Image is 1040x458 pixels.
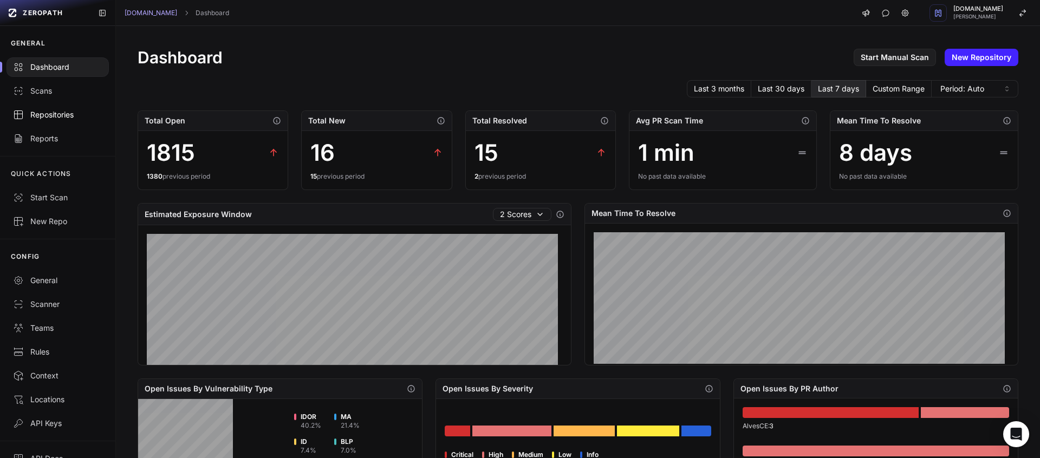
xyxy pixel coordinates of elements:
div: 40.2 % [301,421,321,430]
span: [PERSON_NAME] [953,14,1003,19]
div: Dashboard [13,62,102,73]
svg: chevron right, [183,9,190,17]
p: QUICK ACTIONS [11,169,71,178]
nav: breadcrumb [125,9,229,17]
div: No past data available [839,172,1009,181]
span: BLP [341,437,356,446]
div: Go to issues list [445,426,470,436]
div: 7.4 % [301,446,316,455]
div: Locations [13,394,102,405]
h2: Avg PR Scan Time [636,115,703,126]
div: AlvesCE : [743,421,1009,430]
div: Repositories [13,109,102,120]
span: Period: Auto [940,83,984,94]
h2: Mean Time To Resolve [837,115,921,126]
div: Scans [13,86,102,96]
div: Context [13,370,102,381]
div: No past data available [638,172,808,181]
div: Go to issues list [743,446,1009,456]
svg: caret sort, [1003,84,1011,93]
button: Custom Range [866,80,932,97]
div: previous period [310,172,443,181]
button: Last 3 months [687,80,751,97]
div: 1 min [638,140,694,166]
span: MA [341,413,360,421]
h2: Total Open [145,115,185,126]
h2: Open Issues By PR Author [740,383,838,394]
div: General [13,275,102,286]
h2: Total New [308,115,346,126]
button: Last 7 days [811,80,866,97]
span: ZEROPATH [23,9,63,17]
div: API Keys [13,418,102,429]
span: ID [301,437,316,446]
a: [DOMAIN_NAME] [125,9,177,17]
div: Open Intercom Messenger [1003,421,1029,447]
div: Scanner [13,299,102,310]
div: previous period [147,172,279,181]
div: Go to issues list [743,407,919,418]
div: Go to issues list [681,426,711,436]
h1: Dashboard [138,48,223,67]
p: GENERAL [11,39,45,48]
h2: Total Resolved [472,115,527,126]
h2: Estimated Exposure Window [145,209,252,220]
a: New Repository [945,49,1018,66]
button: 2 Scores [493,208,551,221]
span: [DOMAIN_NAME] [953,6,1003,12]
span: IDOR [301,413,321,421]
div: 1815 [147,140,195,166]
div: Go to issues list [554,426,615,436]
div: 15 [474,140,498,166]
div: Go to issues list [472,426,551,436]
span: 3 [770,421,773,430]
div: Start Scan [13,192,102,203]
div: 8 days [839,140,912,166]
h2: Open Issues By Severity [443,383,533,394]
div: 16 [310,140,335,166]
span: 2 [474,172,478,180]
div: Go to issues list [921,407,1009,418]
div: 21.4 % [341,421,360,430]
span: 1380 [147,172,162,180]
div: Reports [13,133,102,144]
div: Rules [13,346,102,357]
a: Dashboard [196,9,229,17]
div: Go to issues list [617,426,679,436]
a: ZEROPATH [4,4,89,22]
span: 15 [310,172,317,180]
button: Last 30 days [751,80,811,97]
div: New Repo [13,216,102,227]
p: CONFIG [11,252,40,261]
h2: Mean Time To Resolve [591,208,675,219]
div: Teams [13,323,102,333]
div: 7.0 % [341,446,356,455]
a: Start Manual Scan [854,49,936,66]
div: previous period [474,172,607,181]
h2: Open Issues By Vulnerability Type [145,383,272,394]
